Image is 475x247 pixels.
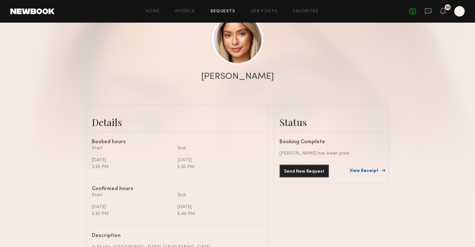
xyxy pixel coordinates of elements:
[446,6,450,9] div: 53
[454,6,465,16] a: D
[145,9,160,14] a: Home
[177,157,258,164] div: [DATE]
[211,9,236,14] a: Requests
[177,204,258,210] div: [DATE]
[92,157,173,164] div: [DATE]
[177,164,258,170] div: 5:30 PM
[280,165,329,177] button: Send New Request
[92,204,173,210] div: [DATE]
[92,164,173,170] div: 2:30 PM
[201,72,274,81] div: [PERSON_NAME]
[177,145,258,152] div: End:
[92,187,263,192] div: Confirmed hours
[92,233,258,239] div: Description
[350,169,383,173] a: View Receipt
[92,116,263,129] div: Details
[92,192,173,199] div: Start:
[175,9,195,14] a: Models
[280,150,383,157] div: [PERSON_NAME] has been paid.
[280,140,383,145] div: Booking Complete
[177,210,258,217] div: 5:40 PM
[92,210,173,217] div: 2:30 PM
[280,116,383,129] div: Status
[293,9,319,14] a: Favorites
[251,9,278,14] a: Job Posts
[92,140,263,145] div: Booked hours
[177,192,258,199] div: End:
[92,145,173,152] div: Start:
